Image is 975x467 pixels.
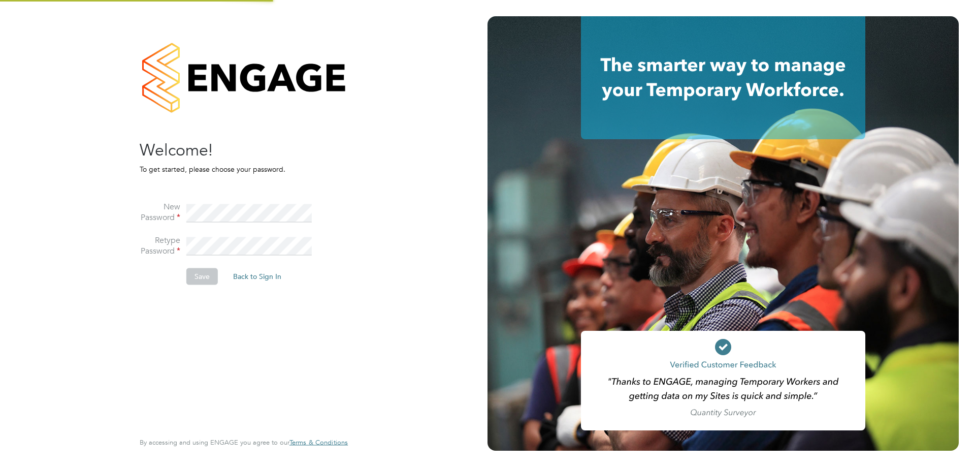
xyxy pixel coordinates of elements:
label: Retype Password [140,235,180,256]
a: Terms & Conditions [289,439,348,447]
button: Back to Sign In [225,268,289,285]
h2: Welcome! [140,139,338,161]
span: By accessing and using ENGAGE you agree to our [140,438,348,447]
button: Save [186,268,218,285]
label: New Password [140,202,180,223]
p: To get started, please choose your password. [140,165,338,174]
